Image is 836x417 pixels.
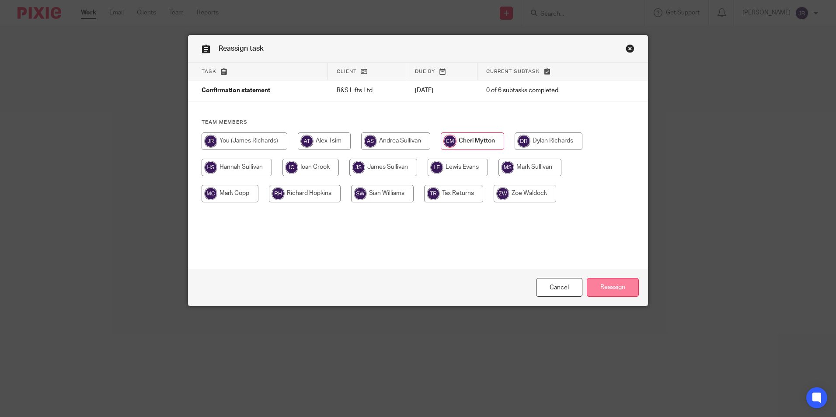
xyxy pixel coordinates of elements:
a: Close this dialog window [536,278,582,297]
span: Task [202,69,216,74]
span: Client [337,69,357,74]
a: Close this dialog window [626,44,634,56]
span: Current subtask [486,69,540,74]
span: Reassign task [219,45,264,52]
input: Reassign [587,278,639,297]
p: R&S Lifts Ltd [337,86,397,95]
span: Due by [415,69,435,74]
p: [DATE] [415,86,469,95]
span: Confirmation statement [202,88,270,94]
h4: Team members [202,119,634,126]
td: 0 of 6 subtasks completed [477,80,609,101]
